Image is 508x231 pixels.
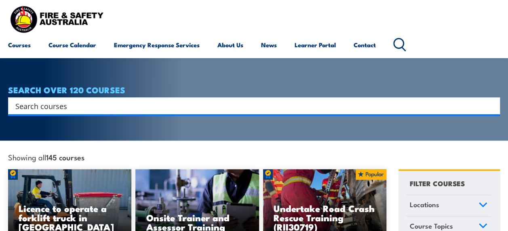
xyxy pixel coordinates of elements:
a: Learner Portal [295,35,336,55]
a: Courses [8,35,31,55]
h4: SEARCH OVER 120 COURSES [8,85,500,94]
a: News [261,35,277,55]
strong: 145 courses [46,151,84,162]
a: Course Calendar [48,35,96,55]
a: Contact [354,35,376,55]
form: Search form [17,100,484,111]
a: Locations [406,195,491,216]
span: Showing all [8,153,84,161]
button: Search magnifier button [486,100,497,111]
span: Locations [410,199,439,210]
a: Emergency Response Services [114,35,200,55]
h4: FILTER COURSES [410,178,465,189]
input: Search input [15,100,482,112]
a: About Us [217,35,243,55]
